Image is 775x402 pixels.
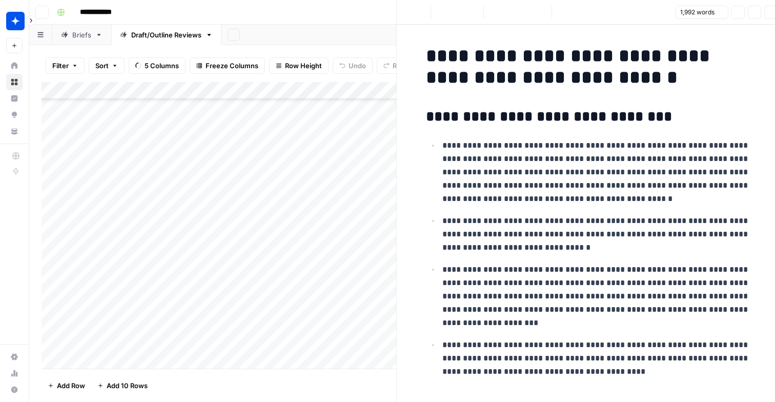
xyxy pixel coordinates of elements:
[190,57,265,74] button: Freeze Columns
[46,57,85,74] button: Filter
[6,365,23,381] a: Usage
[206,61,258,71] span: Freeze Columns
[6,74,23,90] a: Browse
[129,57,186,74] button: 5 Columns
[6,57,23,74] a: Home
[6,381,23,398] button: Help + Support
[6,107,23,123] a: Opportunities
[680,8,715,17] span: 1,992 words
[95,61,109,71] span: Sort
[6,123,23,139] a: Your Data
[6,12,25,30] img: Wiz Logo
[52,61,69,71] span: Filter
[6,349,23,365] a: Settings
[89,57,125,74] button: Sort
[285,61,322,71] span: Row Height
[72,30,91,40] div: Briefs
[42,377,91,394] button: Add Row
[349,61,366,71] span: Undo
[111,25,221,45] a: Draft/Outline Reviews
[6,90,23,107] a: Insights
[6,8,23,34] button: Workspace: Wiz
[145,61,179,71] span: 5 Columns
[269,57,329,74] button: Row Height
[377,57,416,74] button: Redo
[131,30,201,40] div: Draft/Outline Reviews
[52,25,111,45] a: Briefs
[333,57,373,74] button: Undo
[91,377,154,394] button: Add 10 Rows
[107,380,148,391] span: Add 10 Rows
[676,6,728,19] button: 1,992 words
[57,380,85,391] span: Add Row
